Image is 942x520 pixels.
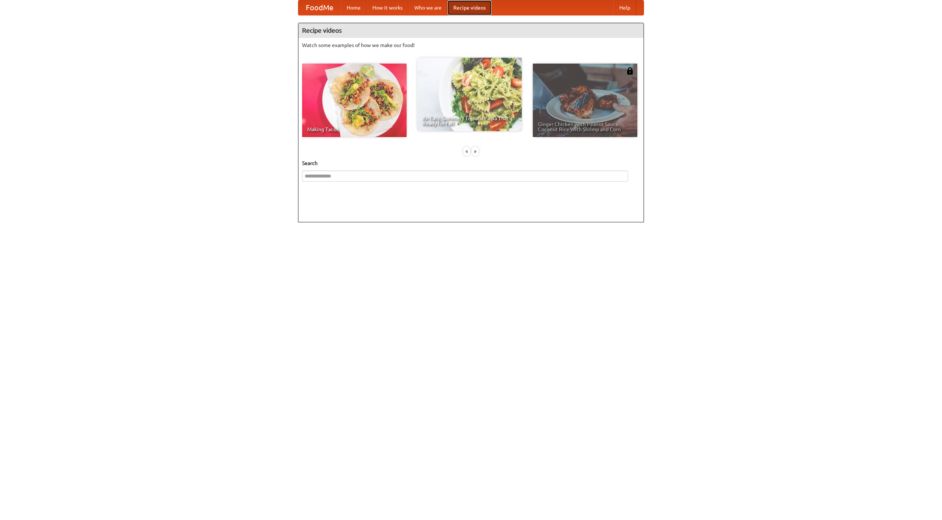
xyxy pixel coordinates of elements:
h5: Search [302,159,640,167]
p: Watch some examples of how we make our food! [302,42,640,49]
a: How it works [366,0,408,15]
a: Who we are [408,0,447,15]
div: » [472,147,479,156]
a: Making Tacos [302,64,407,137]
h4: Recipe videos [298,23,644,38]
a: Help [613,0,636,15]
img: 483408.png [626,67,634,75]
a: Home [341,0,366,15]
span: Making Tacos [307,127,401,132]
div: « [463,147,470,156]
a: FoodMe [298,0,341,15]
a: An Easy, Summery Tomato Pasta That's Ready for Fall [417,58,522,131]
a: Recipe videos [447,0,492,15]
span: An Easy, Summery Tomato Pasta That's Ready for Fall [422,116,517,126]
